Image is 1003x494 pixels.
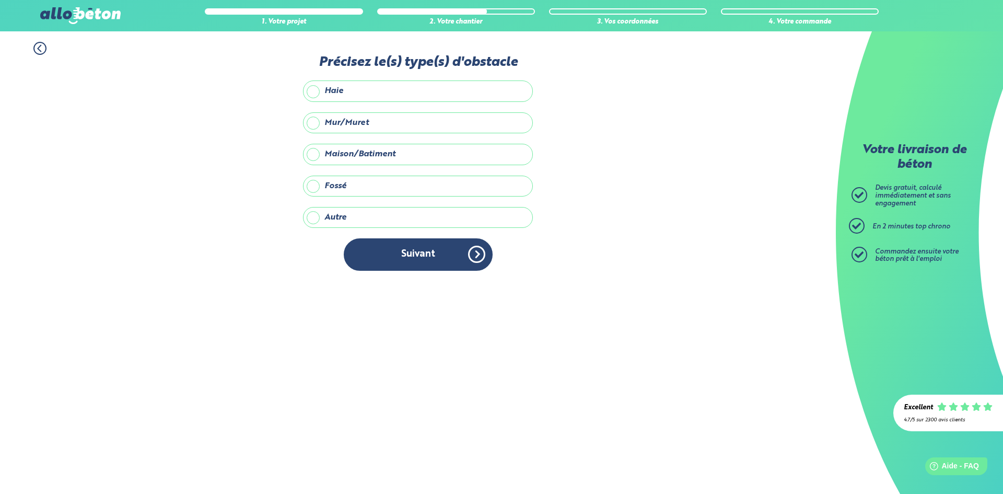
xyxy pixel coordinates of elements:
iframe: Help widget launcher [910,453,992,482]
div: 4. Votre commande [721,18,879,26]
label: Autre [303,207,533,228]
div: 2. Votre chantier [377,18,535,26]
label: Fossé [303,176,533,197]
div: 1. Votre projet [205,18,363,26]
div: 3. Vos coordonnées [549,18,707,26]
label: Maison/Batiment [303,144,533,165]
label: Précisez le(s) type(s) d'obstacle [303,55,533,70]
img: allobéton [40,7,121,24]
label: Mur/Muret [303,112,533,133]
label: Haie [303,81,533,101]
button: Suivant [344,238,493,270]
